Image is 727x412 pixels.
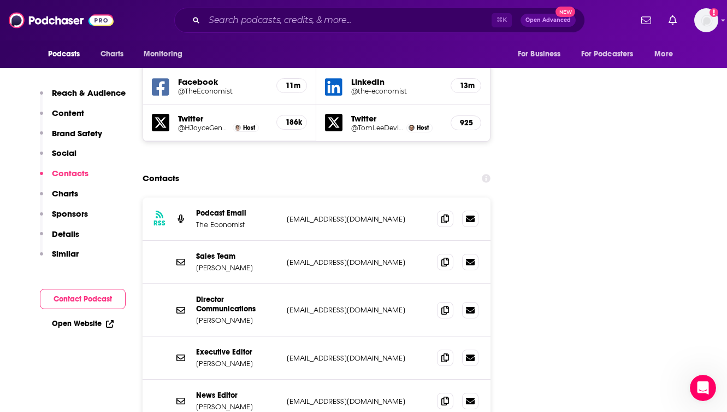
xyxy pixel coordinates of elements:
button: Sponsors [40,208,88,229]
p: Charts [52,188,78,199]
span: Monitoring [144,47,182,62]
p: [PERSON_NAME] [196,359,278,368]
p: Brand Safety [52,128,102,138]
p: Contacts [52,168,88,178]
p: [EMAIL_ADDRESS][DOMAIN_NAME] [287,353,429,363]
button: open menu [40,44,94,65]
p: Sales Team [196,252,278,261]
h5: Facebook [178,77,268,87]
span: For Podcasters [581,47,634,62]
p: Social [52,148,76,158]
span: Open Advanced [525,18,571,23]
p: Content [52,108,84,118]
span: More [654,47,673,62]
p: News Editor [196,391,278,400]
a: @TomLeeDevlin [351,124,404,132]
span: Podcasts [48,47,80,62]
div: Search podcasts, credits, & more... [174,8,585,33]
button: Show profile menu [694,8,718,32]
button: open menu [136,44,197,65]
p: Similar [52,248,79,259]
p: Sponsors [52,208,88,219]
button: Open AdvancedNew [521,14,576,27]
a: @the-economist [351,87,442,95]
button: open menu [510,44,575,65]
p: [EMAIL_ADDRESS][DOMAIN_NAME] [287,214,429,224]
h5: 186k [286,118,298,127]
img: Podchaser - Follow, Share and Rate Podcasts [9,10,114,31]
button: Charts [40,188,78,208]
span: Charts [101,47,124,62]
p: Director Communications [196,295,278,314]
h3: RSS [153,219,166,228]
img: User Profile [694,8,718,32]
p: [EMAIL_ADDRESS][DOMAIN_NAME] [287,397,429,406]
a: @TheEconomist [178,87,268,95]
span: Logged in as HughE [694,8,718,32]
button: Content [40,108,84,128]
button: open menu [574,44,649,65]
p: [EMAIL_ADDRESS][DOMAIN_NAME] [287,258,429,267]
h2: Contacts [143,168,179,189]
img: Helen Joyce [235,125,241,131]
a: Show notifications dropdown [637,11,655,30]
h5: 11m [286,81,298,90]
iframe: Intercom live chat [690,375,716,401]
span: New [555,7,575,17]
span: For Business [518,47,561,62]
button: open menu [647,44,687,65]
p: Reach & Audience [52,88,126,98]
h5: 13m [460,81,472,90]
p: [PERSON_NAME] [196,263,278,272]
a: Open Website [52,319,114,328]
svg: Add a profile image [710,8,718,17]
p: [EMAIL_ADDRESS][DOMAIN_NAME] [287,305,429,315]
p: Details [52,229,79,239]
p: [PERSON_NAME] [196,316,278,325]
button: Social [40,148,76,168]
p: Executive Editor [196,347,278,357]
p: [PERSON_NAME] [196,402,278,411]
button: Similar [40,248,79,269]
button: Details [40,229,79,249]
button: Reach & Audience [40,88,126,108]
h5: 925 [460,118,472,127]
span: ⌘ K [492,13,512,27]
button: Contacts [40,168,88,188]
button: Contact Podcast [40,289,126,309]
button: Brand Safety [40,128,102,148]
img: Tom Lee-Devlin [409,125,415,131]
h5: Twitter [351,113,442,124]
a: Charts [93,44,131,65]
p: The Economist [196,220,278,229]
span: Host [417,124,429,131]
input: Search podcasts, credits, & more... [204,11,492,29]
a: @HJoyceGender [178,124,230,132]
span: Host [243,124,255,131]
a: Show notifications dropdown [664,11,681,30]
p: Podcast Email [196,208,278,218]
h5: LinkedIn [351,77,442,87]
h5: Twitter [178,113,268,124]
